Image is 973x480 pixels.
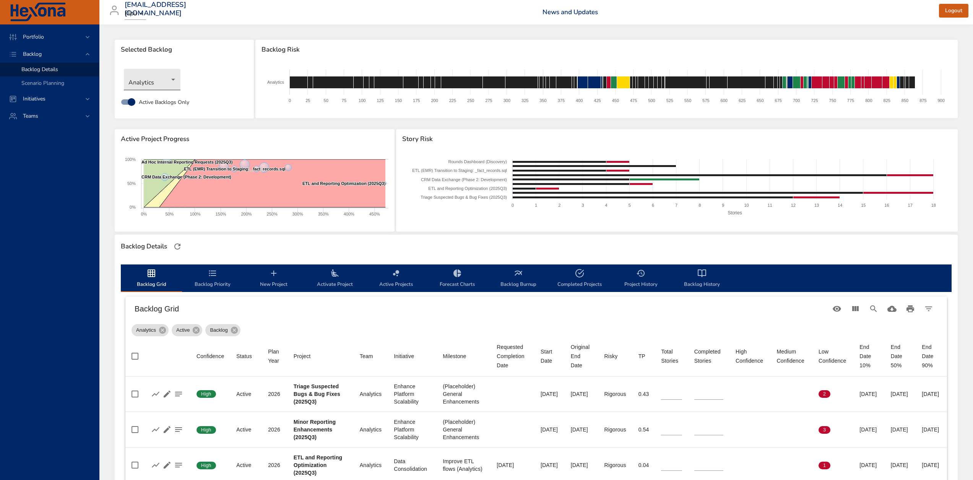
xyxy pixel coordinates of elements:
span: 0 [736,426,747,433]
img: Hexona [9,3,67,22]
span: Story Risk [402,135,952,143]
text: 300% [292,212,303,216]
span: Total Stories [661,347,682,365]
text: 200 [431,98,438,103]
div: 2026 [268,390,281,398]
button: Standard Views [828,300,846,318]
div: backlog-tab [121,264,952,292]
button: View Columns [846,300,864,318]
div: Sort [694,347,723,365]
text: 275 [486,98,492,103]
div: Sort [571,342,592,370]
span: High [197,391,216,397]
div: [DATE] [571,426,592,433]
text: 0% [130,205,136,209]
div: Sort [360,352,373,361]
span: Confidence [197,352,224,361]
div: [DATE] [891,390,910,398]
div: Sort [604,352,617,361]
text: 10 [744,203,749,208]
button: Show Burnup [150,388,161,400]
span: Low Confidence [819,347,847,365]
text: 750 [829,98,836,103]
text: 850 [902,98,908,103]
div: [DATE] [922,461,941,469]
div: Sort [197,352,224,361]
text: 400% [344,212,354,216]
text: 11 [768,203,772,208]
span: Active [172,326,194,334]
span: High Confidence [736,347,765,365]
text: 575 [702,98,709,103]
text: 25 [305,98,310,103]
div: [DATE] [922,390,941,398]
div: (Placeholder) General Enhancements [443,383,484,405]
span: Initiative [394,352,430,361]
div: 0.43 [638,390,649,398]
text: 50% [127,181,136,186]
button: Show Burnup [150,424,161,435]
div: [DATE] [922,426,941,433]
div: Sort [736,347,765,365]
text: ETL (EMR) Transition to Staging: _fact_records.sql [413,168,507,173]
button: Project Notes [173,388,184,400]
text: 900 [938,98,945,103]
text: 8 [699,203,701,208]
span: High [197,426,216,433]
span: Backlog Grid [125,269,177,289]
span: Requested Completion Date [497,342,528,370]
span: Scenario Planning [21,79,64,87]
span: 0 [777,391,789,397]
div: Project [294,352,311,361]
div: [DATE] [571,390,592,398]
div: Risky [604,352,617,361]
div: Sort [394,352,414,361]
button: Edit Project Details [161,459,173,471]
div: Sort [819,347,847,365]
text: 15 [861,203,866,208]
span: Plan Year [268,347,281,365]
text: 650 [757,98,763,103]
div: (Placeholder) General Enhancements [443,418,484,441]
text: 600 [721,98,728,103]
span: Completed Projects [554,269,606,289]
span: High [197,462,216,469]
div: Table Toolbar [125,297,947,321]
text: 0 [289,98,291,103]
div: Completed Stories [694,347,723,365]
text: 700 [793,98,800,103]
text: 325 [521,98,528,103]
text: 825 [884,98,890,103]
span: Active Backlogs Only [139,98,189,106]
div: Status [236,352,252,361]
div: Analytics [360,390,382,398]
div: Sort [443,352,466,361]
text: 17 [908,203,913,208]
div: Active [172,324,202,336]
div: [DATE] [891,461,910,469]
button: Logout [939,4,968,18]
text: 75 [342,98,346,103]
text: 5 [629,203,631,208]
div: [DATE] [859,461,879,469]
text: CRM Data Exchange (Phase 2: Development) [421,177,507,182]
span: Logout [945,6,962,16]
button: Project Notes [173,459,184,471]
b: Minor Reporting Enhancements (2025Q3) [294,419,336,440]
b: ETL and Reporting Optimization (2025Q3) [294,454,343,476]
text: 13 [814,203,819,208]
span: TP [638,352,649,361]
text: 725 [811,98,818,103]
div: Sort [777,347,807,365]
div: Rigorous [604,426,626,433]
text: 9 [722,203,724,208]
div: 2026 [268,461,281,469]
span: 1 [819,462,830,469]
text: 450% [369,212,380,216]
div: Milestone [443,352,466,361]
div: 0.04 [638,461,649,469]
text: 150 [395,98,402,103]
div: End Date 50% [891,342,910,370]
text: 675 [775,98,782,103]
span: Backlog Burnup [492,269,544,289]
